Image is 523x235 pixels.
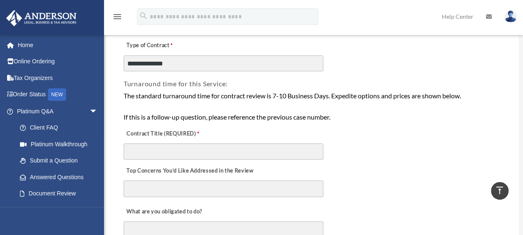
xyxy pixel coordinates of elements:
[6,53,110,70] a: Online Ordering
[112,15,122,22] a: menu
[124,165,256,177] label: Top Concerns You’d Like Addressed in the Review
[6,70,110,86] a: Tax Organizers
[12,202,110,228] a: Platinum Knowledge Room
[139,11,148,20] i: search
[12,169,110,185] a: Answered Questions
[495,185,505,195] i: vertical_align_top
[124,206,207,217] label: What are you obligated to do?
[6,37,110,53] a: Home
[12,120,110,136] a: Client FAQ
[124,40,207,52] label: Type of Contract
[124,80,228,87] span: Turnaround time for this Service:
[12,185,106,202] a: Document Review
[12,136,110,152] a: Platinum Walkthrough
[12,152,110,169] a: Submit a Question
[48,88,66,101] div: NEW
[6,103,110,120] a: Platinum Q&Aarrow_drop_down
[504,10,517,22] img: User Pic
[491,182,508,200] a: vertical_align_top
[124,128,207,140] label: Contract Title (REQUIRED)
[112,12,122,22] i: menu
[6,86,110,103] a: Order StatusNEW
[89,103,106,120] span: arrow_drop_down
[4,10,79,26] img: Anderson Advisors Platinum Portal
[124,90,502,122] div: The standard turnaround time for contract review is 7-10 Business Days. Expedite options and pric...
